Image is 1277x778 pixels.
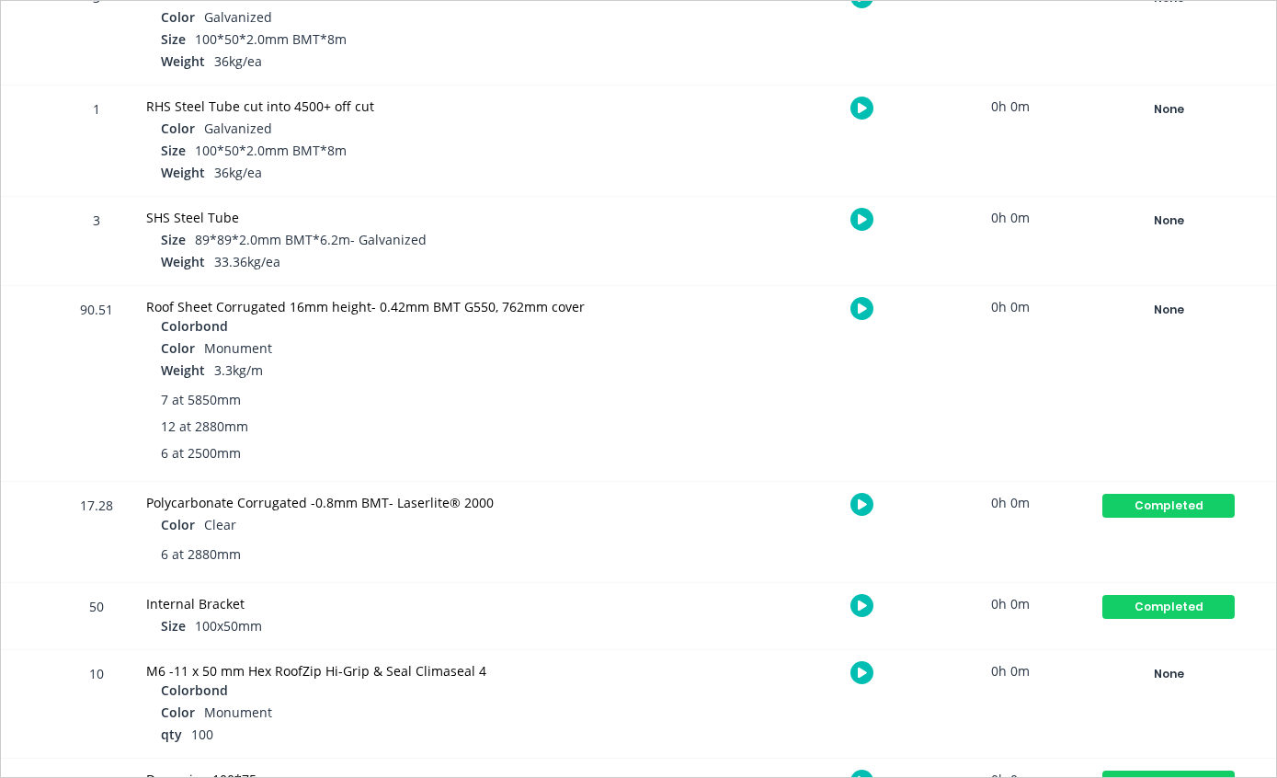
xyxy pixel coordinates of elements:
div: Completed [1102,595,1235,619]
span: Monument [204,339,272,357]
span: Galvanized [204,8,272,26]
span: 36kg/ea [214,52,262,70]
div: Polycarbonate Corrugated -0.8mm BMT- Laserlite® 2000 [146,493,621,512]
span: 89*89*2.0mm BMT*6.2m- Galvanized [195,231,427,248]
div: RHS Steel Tube cut into 4500+ off cut [146,97,621,116]
span: 3.3kg/m [214,361,263,379]
div: 1 [69,88,124,196]
span: 36kg/ea [214,164,262,181]
span: 7 at 5850mm [161,390,241,409]
span: Color [161,7,195,27]
span: Color [161,515,195,534]
div: 3 [69,200,124,285]
span: Weight [161,163,205,182]
button: Completed [1101,493,1236,519]
div: 0h 0m [941,650,1079,692]
button: Completed [1101,594,1236,620]
span: 100*50*2.0mm BMT*8m [195,30,347,48]
div: 10 [69,653,124,758]
div: None [1102,662,1235,686]
span: Weight [161,360,205,380]
span: Clear [204,516,236,533]
span: Color [161,338,195,358]
span: 6 at 2880mm [161,544,241,564]
span: Size [161,230,186,249]
span: 100 [191,726,213,743]
div: 0h 0m [941,286,1079,327]
span: Color [161,703,195,722]
button: None [1101,661,1236,687]
span: 6 at 2500mm [161,443,241,463]
div: Completed [1102,494,1235,518]
div: 17.28 [69,485,124,582]
span: Monument [204,704,272,721]
span: 100*50*2.0mm BMT*8m [195,142,347,159]
span: Galvanized [204,120,272,137]
div: M6 -11 x 50 mm Hex RoofZip Hi-Grip & Seal Climaseal 4 [146,661,621,681]
span: qty [161,725,182,744]
div: 50 [69,586,124,649]
div: 90.51 [69,289,124,481]
span: Colorbond [161,681,228,700]
div: Roof Sheet Corrugated 16mm height- 0.42mm BMT G550, 762mm cover [146,297,621,316]
span: Color [161,119,195,138]
span: 33.36kg/ea [214,253,280,270]
span: Size [161,616,186,635]
span: Colorbond [161,316,228,336]
div: 0h 0m [941,482,1079,523]
div: 0h 0m [941,86,1079,127]
div: 0h 0m [941,583,1079,624]
div: 0h 0m [941,197,1079,238]
span: 12 at 2880mm [161,417,248,436]
div: None [1102,97,1235,121]
div: None [1102,298,1235,322]
div: Internal Bracket [146,594,621,613]
div: SHS Steel Tube [146,208,621,227]
span: Size [161,29,186,49]
button: None [1101,297,1236,323]
button: None [1101,97,1236,122]
span: Size [161,141,186,160]
span: 100x50mm [195,617,262,635]
span: Weight [161,252,205,271]
div: None [1102,209,1235,233]
button: None [1101,208,1236,234]
span: Weight [161,51,205,71]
